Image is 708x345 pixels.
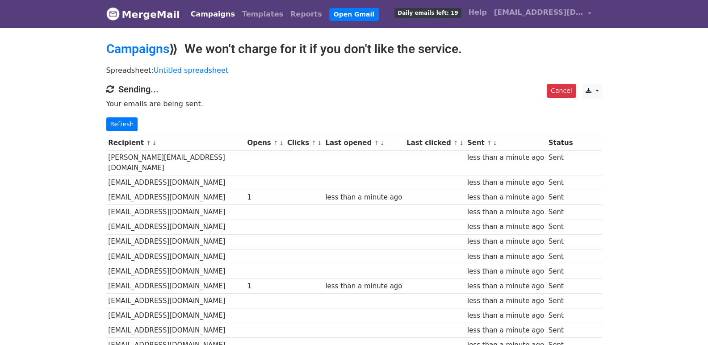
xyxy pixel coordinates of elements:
th: Status [546,136,575,150]
td: [EMAIL_ADDRESS][DOMAIN_NAME] [106,220,245,234]
div: less than a minute ago [467,252,544,262]
div: less than a minute ago [467,222,544,232]
a: ↑ [487,140,492,146]
div: less than a minute ago [325,281,402,291]
h4: Sending... [106,84,602,95]
a: [EMAIL_ADDRESS][DOMAIN_NAME] [490,4,595,25]
td: Sent [546,175,575,190]
td: [EMAIL_ADDRESS][DOMAIN_NAME] [106,205,245,220]
td: Sent [546,323,575,338]
th: Clicks [285,136,323,150]
td: Sent [546,234,575,249]
a: Help [465,4,490,21]
td: [PERSON_NAME][EMAIL_ADDRESS][DOMAIN_NAME] [106,150,245,175]
div: less than a minute ago [325,192,402,203]
div: less than a minute ago [467,325,544,336]
a: ↑ [311,140,316,146]
div: less than a minute ago [467,266,544,277]
a: ↑ [374,140,379,146]
div: less than a minute ago [467,296,544,306]
p: Your emails are being sent. [106,99,602,108]
a: Open Gmail [329,8,379,21]
td: [EMAIL_ADDRESS][DOMAIN_NAME] [106,234,245,249]
a: Reports [287,5,326,23]
a: Campaigns [187,5,239,23]
div: less than a minute ago [467,237,544,247]
td: [EMAIL_ADDRESS][DOMAIN_NAME] [106,249,245,264]
th: Opens [245,136,285,150]
th: Recipient [106,136,245,150]
a: ↑ [273,140,278,146]
div: less than a minute ago [467,311,544,321]
a: ↓ [152,140,157,146]
th: Sent [465,136,546,150]
h2: ⟫ We won't charge for it if you don't like the service. [106,42,602,57]
a: ↓ [493,140,498,146]
div: less than a minute ago [467,281,544,291]
img: MergeMail logo [106,7,120,21]
a: ↑ [453,140,458,146]
a: ↑ [146,140,151,146]
a: Daily emails left: 19 [391,4,465,21]
a: ↓ [317,140,322,146]
td: [EMAIL_ADDRESS][DOMAIN_NAME] [106,323,245,338]
a: Untitled spreadsheet [154,66,228,75]
p: Spreadsheet: [106,66,602,75]
td: [EMAIL_ADDRESS][DOMAIN_NAME] [106,308,245,323]
th: Last opened [323,136,405,150]
a: MergeMail [106,5,180,24]
span: Daily emails left: 19 [394,8,461,18]
div: less than a minute ago [467,153,544,163]
th: Last clicked [404,136,465,150]
td: Sent [546,278,575,293]
a: Cancel [547,84,576,98]
a: ↓ [380,140,385,146]
td: [EMAIL_ADDRESS][DOMAIN_NAME] [106,294,245,308]
td: Sent [546,249,575,264]
td: [EMAIL_ADDRESS][DOMAIN_NAME] [106,175,245,190]
span: [EMAIL_ADDRESS][DOMAIN_NAME] [494,7,583,18]
td: [EMAIL_ADDRESS][DOMAIN_NAME] [106,264,245,278]
div: 1 [247,281,283,291]
a: Campaigns [106,42,169,56]
td: Sent [546,264,575,278]
td: [EMAIL_ADDRESS][DOMAIN_NAME] [106,190,245,205]
div: 1 [247,192,283,203]
div: less than a minute ago [467,192,544,203]
td: Sent [546,220,575,234]
a: Refresh [106,117,138,131]
td: Sent [546,308,575,323]
td: Sent [546,190,575,205]
td: Sent [546,150,575,175]
a: Templates [239,5,287,23]
div: less than a minute ago [467,207,544,217]
td: [EMAIL_ADDRESS][DOMAIN_NAME] [106,278,245,293]
td: Sent [546,205,575,220]
a: ↓ [279,140,284,146]
div: less than a minute ago [467,178,544,188]
td: Sent [546,294,575,308]
a: ↓ [459,140,464,146]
